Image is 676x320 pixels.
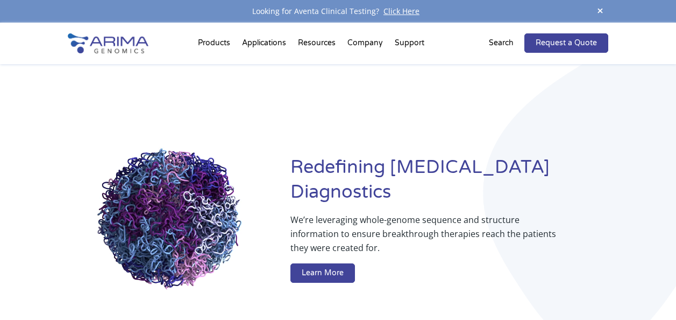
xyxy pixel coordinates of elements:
[290,263,355,283] a: Learn More
[290,155,608,213] h1: Redefining [MEDICAL_DATA] Diagnostics
[524,33,608,53] a: Request a Quote
[68,4,609,18] div: Looking for Aventa Clinical Testing?
[379,6,424,16] a: Click Here
[68,33,148,53] img: Arima-Genomics-logo
[290,213,565,263] p: We’re leveraging whole-genome sequence and structure information to ensure breakthrough therapies...
[489,36,514,50] p: Search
